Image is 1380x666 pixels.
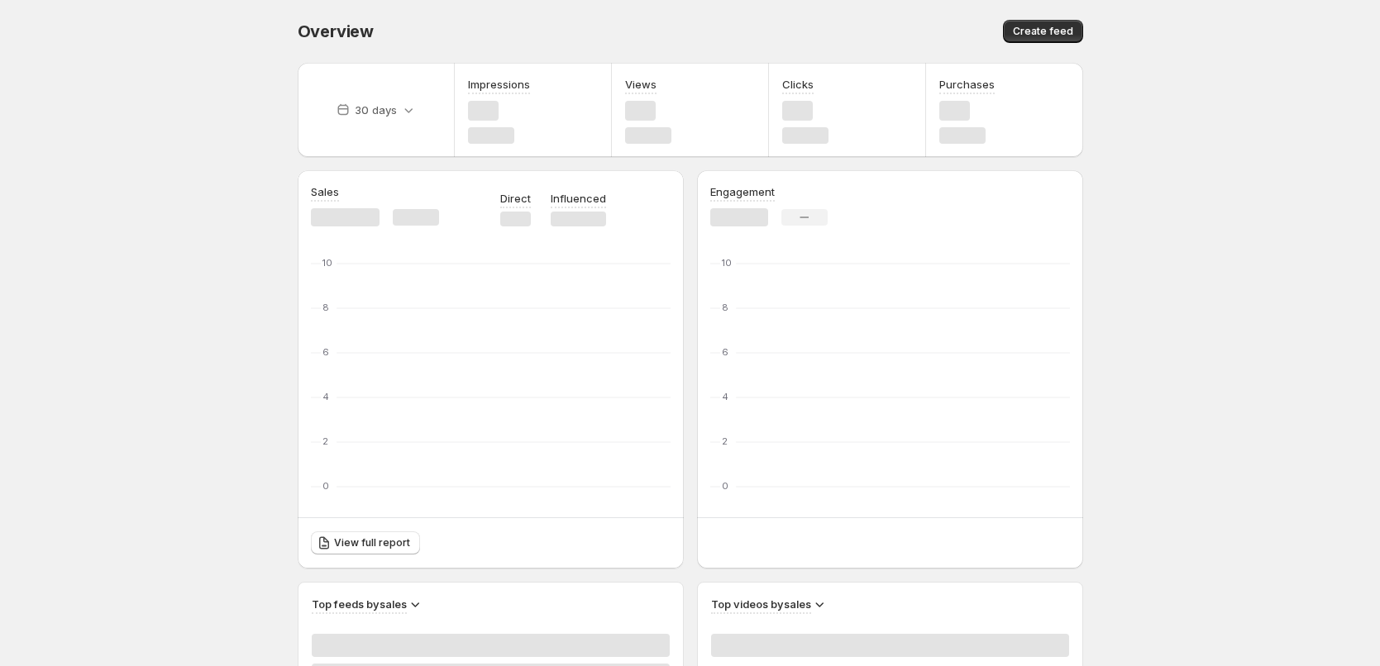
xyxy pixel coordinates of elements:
[939,76,995,93] h3: Purchases
[1013,25,1073,38] span: Create feed
[322,435,328,447] text: 2
[722,391,728,402] text: 4
[722,480,728,492] text: 0
[722,257,732,269] text: 10
[322,302,329,313] text: 8
[782,76,814,93] h3: Clicks
[322,480,329,492] text: 0
[722,346,728,358] text: 6
[551,190,606,207] p: Influenced
[355,102,397,118] p: 30 days
[710,183,775,200] h3: Engagement
[311,531,420,554] a: View full report
[711,596,811,612] h3: Top videos by sales
[500,190,531,207] p: Direct
[1003,20,1083,43] button: Create feed
[312,596,407,612] h3: Top feeds by sales
[722,302,728,313] text: 8
[322,391,329,402] text: 4
[322,257,332,269] text: 10
[334,536,410,549] span: View full report
[625,76,657,93] h3: Views
[722,435,728,447] text: 2
[322,346,329,358] text: 6
[311,183,339,200] h3: Sales
[468,76,530,93] h3: Impressions
[298,21,374,41] span: Overview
